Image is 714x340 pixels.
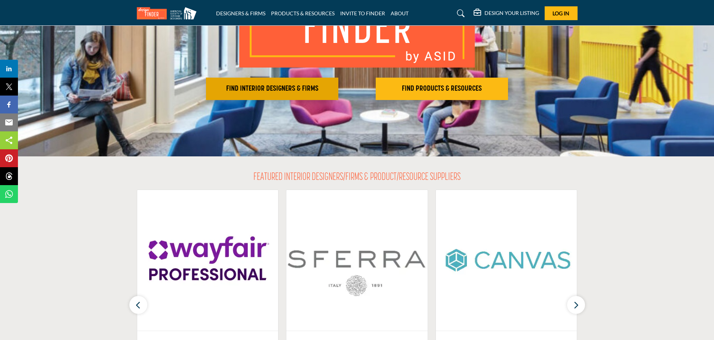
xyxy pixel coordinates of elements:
[378,84,506,93] h2: FIND PRODUCTS & RESOURCES
[474,9,539,18] div: DESIGN YOUR LISTING
[391,10,409,16] a: ABOUT
[545,6,578,20] button: Log In
[376,78,508,100] button: FIND PRODUCTS & RESOURCES
[216,10,265,16] a: DESIGNERS & FIRMS
[137,190,278,331] img: wayfair LLC
[286,190,428,331] img: Sferra Fine Linens LLC
[436,190,577,331] img: Canvas
[253,171,461,184] h2: FEATURED INTERIOR DESIGNERS/FIRMS & PRODUCT/RESOURCE SUPPLIERS
[137,7,200,19] img: Site Logo
[271,10,335,16] a: PRODUCTS & RESOURCES
[206,78,338,100] button: FIND INTERIOR DESIGNERS & FIRMS
[208,84,336,93] h2: FIND INTERIOR DESIGNERS & FIRMS
[450,7,470,19] a: Search
[340,10,385,16] a: INVITE TO FINDER
[484,10,539,16] h5: DESIGN YOUR LISTING
[553,10,569,16] span: Log In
